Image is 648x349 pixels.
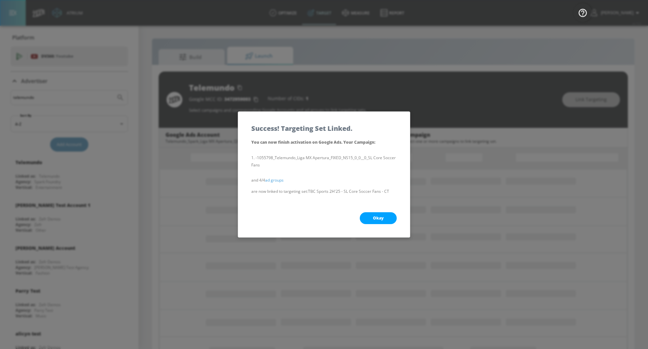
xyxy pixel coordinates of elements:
[373,216,384,221] span: Okay
[251,177,397,184] p: and 4/4
[360,212,397,224] button: Okay
[251,125,353,132] h5: Success! Targeting Set Linked.
[265,177,284,183] a: ad groups
[573,3,592,22] button: Open Resource Center
[251,138,397,146] p: You can now finish activation on Google Ads. Your Campaign :
[251,154,397,169] li: -1055798_Telemundo_Liga MX Apertura_FIXED_NS15_0_0__0_SL Core Soccer Fans
[251,188,397,195] p: are now linked to targeting set: TBC Sports 2H'25 - SL Core Soccer Fans - CT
